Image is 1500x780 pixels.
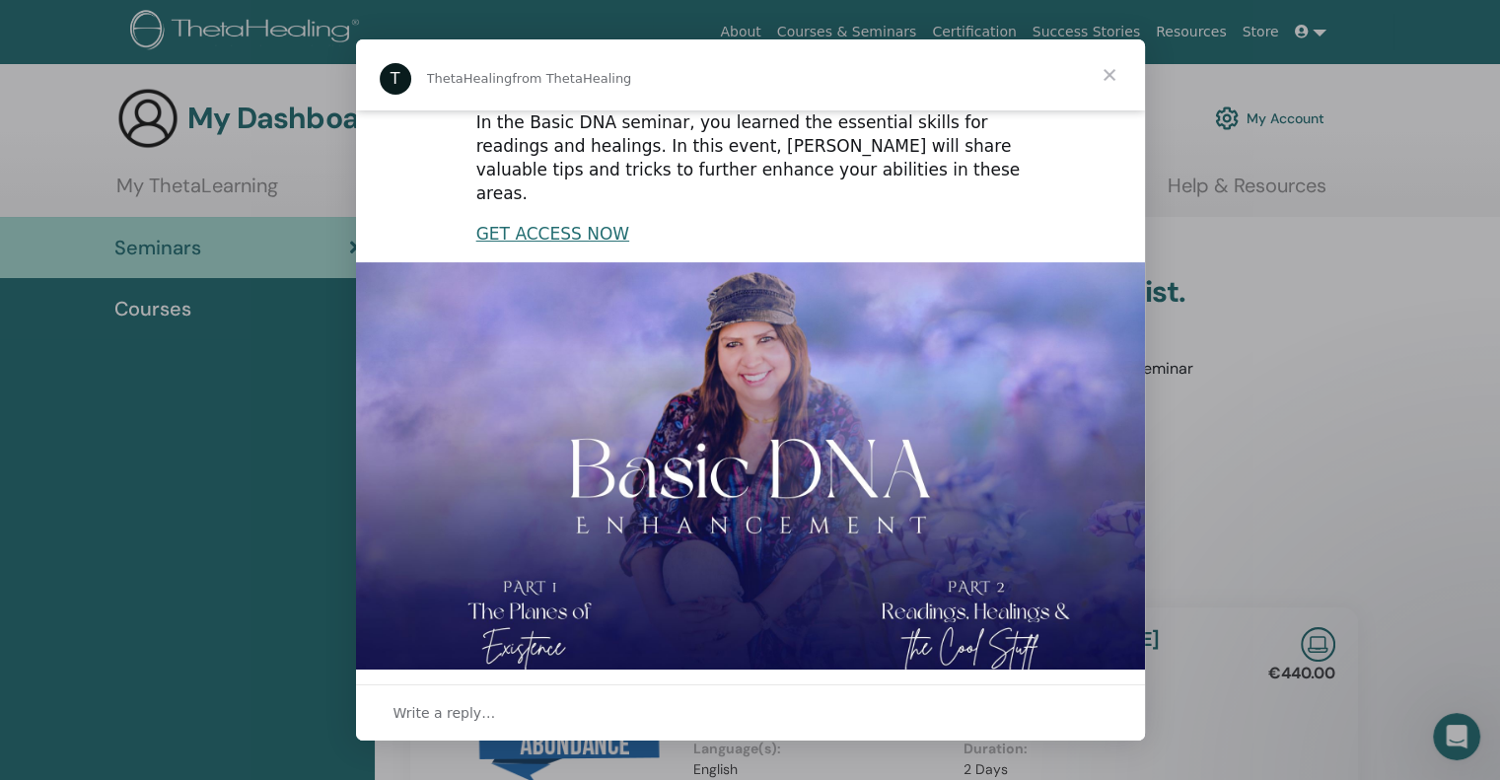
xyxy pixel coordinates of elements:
[512,71,631,86] span: from ThetaHealing
[476,224,629,244] a: GET ACCESS NOW
[1074,39,1145,110] span: Close
[380,63,411,95] div: Profile image for ThetaHealing
[393,700,496,726] span: Write a reply…
[427,71,513,86] span: ThetaHealing
[356,684,1145,741] div: Open conversation and reply
[476,111,1025,205] div: In the Basic DNA seminar, you learned the essential skills for readings and healings. In this eve...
